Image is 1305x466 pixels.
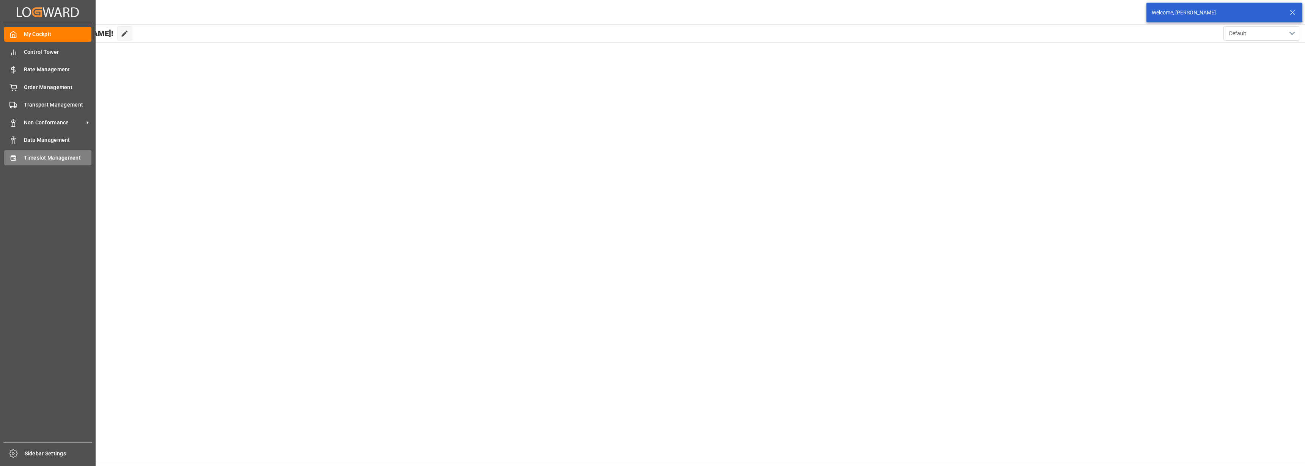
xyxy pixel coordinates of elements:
[4,133,91,147] a: Data Management
[25,450,93,458] span: Sidebar Settings
[24,136,92,144] span: Data Management
[4,80,91,94] a: Order Management
[1223,26,1299,41] button: open menu
[24,101,92,109] span: Transport Management
[24,83,92,91] span: Order Management
[4,27,91,42] a: My Cockpit
[1152,9,1282,17] div: Welcome, [PERSON_NAME]
[24,154,92,162] span: Timeslot Management
[32,26,113,41] span: Hello [PERSON_NAME]!
[4,62,91,77] a: Rate Management
[4,44,91,59] a: Control Tower
[4,97,91,112] a: Transport Management
[24,48,92,56] span: Control Tower
[24,66,92,74] span: Rate Management
[1229,30,1246,38] span: Default
[24,30,92,38] span: My Cockpit
[4,150,91,165] a: Timeslot Management
[24,119,84,127] span: Non Conformance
